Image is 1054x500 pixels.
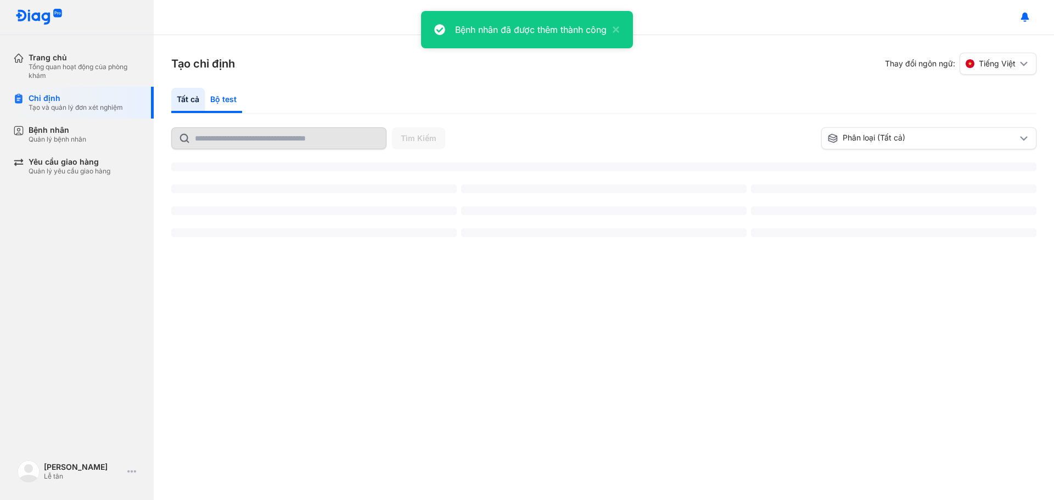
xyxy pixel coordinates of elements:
button: close [607,23,620,36]
div: Tổng quan hoạt động của phòng khám [29,63,141,80]
span: ‌ [751,184,1036,193]
img: logo [15,9,63,26]
div: Tạo và quản lý đơn xét nghiệm [29,103,123,112]
button: Tìm Kiếm [392,127,445,149]
div: Bộ test [205,88,242,113]
span: ‌ [751,228,1036,237]
span: ‌ [171,228,457,237]
span: ‌ [751,206,1036,215]
div: Trang chủ [29,53,141,63]
div: Lễ tân [44,472,123,481]
span: ‌ [461,228,747,237]
div: Chỉ định [29,93,123,103]
span: ‌ [171,206,457,215]
h3: Tạo chỉ định [171,56,235,71]
div: Quản lý yêu cầu giao hàng [29,167,110,176]
span: ‌ [171,184,457,193]
span: ‌ [171,162,1036,171]
div: Bệnh nhân [29,125,86,135]
div: Thay đổi ngôn ngữ: [885,53,1036,75]
span: ‌ [461,206,747,215]
span: ‌ [461,184,747,193]
div: [PERSON_NAME] [44,462,123,472]
div: Quản lý bệnh nhân [29,135,86,144]
div: Tất cả [171,88,205,113]
div: Yêu cầu giao hàng [29,157,110,167]
div: Bệnh nhân đã được thêm thành công [455,23,607,36]
img: logo [18,460,40,482]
